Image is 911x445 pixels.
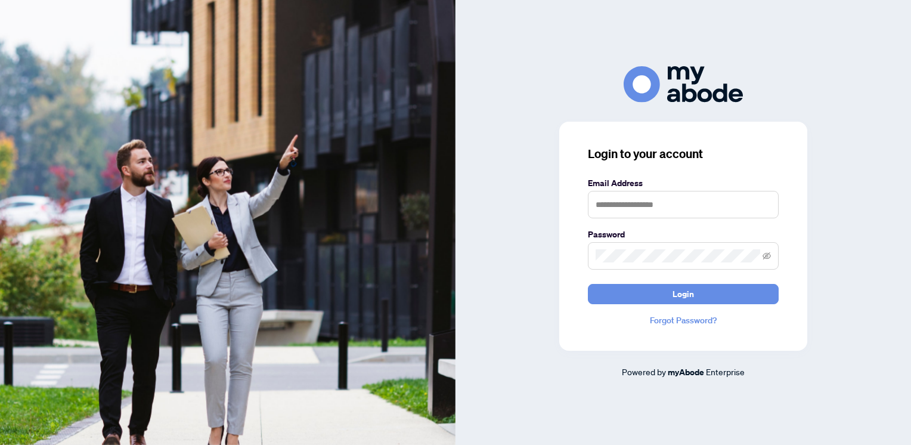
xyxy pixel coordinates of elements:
a: myAbode [668,366,704,379]
img: ma-logo [624,66,743,103]
a: Forgot Password? [588,314,779,327]
span: Enterprise [706,366,745,377]
label: Email Address [588,177,779,190]
span: Login [673,285,694,304]
label: Password [588,228,779,241]
h3: Login to your account [588,146,779,162]
span: Powered by [622,366,666,377]
span: eye-invisible [763,252,771,260]
button: Login [588,284,779,304]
